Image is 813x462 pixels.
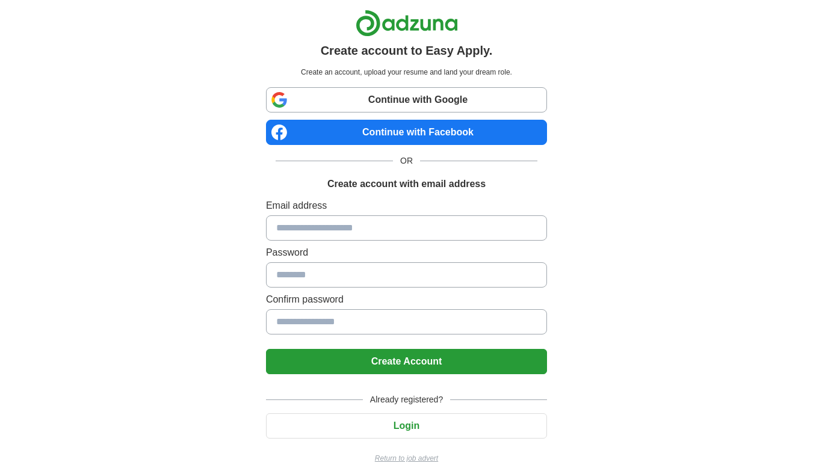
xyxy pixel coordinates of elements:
[266,199,547,213] label: Email address
[321,42,493,60] h1: Create account to Easy Apply.
[268,67,545,78] p: Create an account, upload your resume and land your dream role.
[266,245,547,260] label: Password
[266,120,547,145] a: Continue with Facebook
[356,10,458,37] img: Adzuna logo
[266,349,547,374] button: Create Account
[266,413,547,439] button: Login
[266,87,547,112] a: Continue with Google
[266,420,547,431] a: Login
[393,155,420,167] span: OR
[327,177,486,191] h1: Create account with email address
[363,393,450,406] span: Already registered?
[266,292,547,307] label: Confirm password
